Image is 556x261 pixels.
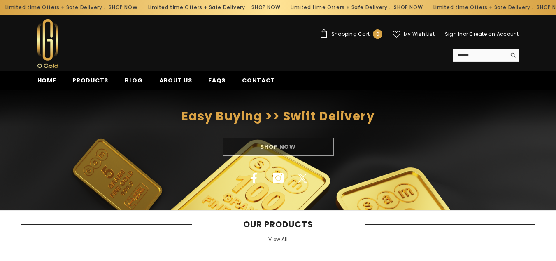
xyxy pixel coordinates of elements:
[37,19,58,68] img: Ogold Shop
[268,236,288,243] a: View All
[37,76,56,85] span: Home
[469,31,519,38] a: Create an Account
[463,31,468,38] span: or
[208,76,226,85] span: FAQs
[376,30,379,39] span: 0
[453,49,519,62] summary: Search
[64,76,116,90] a: Products
[320,29,382,39] a: Shopping Cart
[404,32,435,37] span: My Wish List
[283,1,426,14] div: Limited time Offers + Safe Delivery ..
[159,76,192,85] span: About us
[192,219,365,229] span: Our Products
[393,31,435,38] a: My Wish List
[125,76,143,85] span: Blog
[249,3,278,12] a: SHOP NOW
[200,76,234,90] a: FAQs
[445,31,463,38] a: Sign In
[72,76,108,85] span: Products
[107,3,135,12] a: SHOP NOW
[234,76,283,90] a: Contact
[242,76,275,85] span: Contact
[140,1,283,14] div: Limited time Offers + Safe Delivery ..
[331,32,370,37] span: Shopping Cart
[116,76,151,90] a: Blog
[506,49,519,61] button: Search
[29,76,65,90] a: Home
[151,76,200,90] a: About us
[392,3,421,12] a: SHOP NOW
